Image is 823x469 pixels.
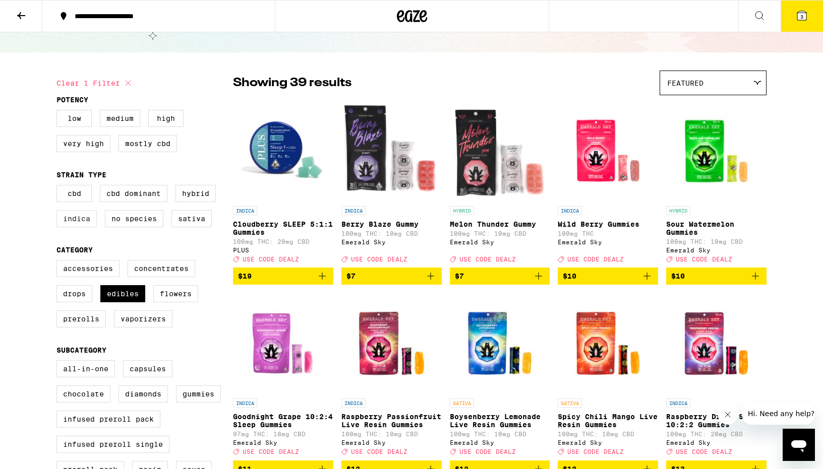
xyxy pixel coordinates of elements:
[459,256,516,262] span: USE CODE DEALZ
[175,185,216,202] label: Hybrid
[567,449,624,455] span: USE CODE DEALZ
[238,272,252,280] span: $19
[742,403,815,425] iframe: Message from company
[341,230,442,237] p: 100mg THC: 10mg CBD
[567,256,624,262] span: USE CODE DEALZ
[667,79,703,87] span: Featured
[56,346,106,354] legend: Subcategory
[558,239,658,245] div: Emerald Sky
[666,293,767,393] img: Emerald Sky - Raspberry Dream Sleep 10:2:2 Gummies
[119,385,168,403] label: Diamonds
[718,405,738,425] iframe: Close message
[450,413,550,429] p: Boysenberry Lemonade Live Resin Gummies
[153,285,198,302] label: Flowers
[171,210,212,227] label: Sativa
[100,110,140,127] label: Medium
[455,272,464,280] span: $7
[666,100,767,267] a: Open page for Sour Watermelon Gummies from Emerald Sky
[233,238,333,245] p: 100mg THC: 20mg CBD
[56,260,120,277] label: Accessories
[233,413,333,429] p: Goodnight Grape 10:2:4 Sleep Gummies
[341,293,442,393] img: Emerald Sky - Raspberry Passionfruit Live Resin Gummies
[666,413,767,429] p: Raspberry Dream Sleep 10:2:2 Gummies
[800,14,803,20] span: 3
[666,206,690,215] p: HYBRID
[450,431,550,437] p: 100mg THC: 10mg CBD
[666,293,767,460] a: Open page for Raspberry Dream Sleep 10:2:2 Gummies from Emerald Sky
[56,96,88,104] legend: Potency
[233,75,351,92] p: Showing 39 results
[341,100,442,267] a: Open page for Berry Blaze Gummy from Emerald Sky
[243,256,299,262] span: USE CODE DEALZ
[450,206,474,215] p: HYBRID
[558,100,658,201] img: Emerald Sky - Wild Berry Gummies
[56,246,93,254] legend: Category
[346,272,356,280] span: $7
[351,256,407,262] span: USE CODE DEALZ
[233,220,333,236] p: Cloudberry SLEEP 5:1:1 Gummies
[114,310,172,327] label: Vaporizers
[671,272,685,280] span: $10
[56,110,92,127] label: Low
[351,449,407,455] span: USE CODE DEALZ
[558,267,658,285] button: Add to bag
[233,439,333,446] div: Emerald Sky
[56,185,92,202] label: CBD
[666,100,767,201] img: Emerald Sky - Sour Watermelon Gummies
[123,360,172,377] label: Capsules
[450,239,550,245] div: Emerald Sky
[341,293,442,460] a: Open page for Raspberry Passionfruit Live Resin Gummies from Emerald Sky
[450,267,550,285] button: Add to bag
[558,293,658,460] a: Open page for Spicy Chili Mango Live Resin Gummies from Emerald Sky
[233,398,257,408] p: INDICA
[100,285,145,302] label: Edibles
[341,100,442,201] img: Emerald Sky - Berry Blaze Gummy
[233,206,257,215] p: INDICA
[558,230,658,237] p: 100mg THC
[666,220,767,236] p: Sour Watermelon Gummies
[558,398,582,408] p: SATIVA
[341,267,442,285] button: Add to bag
[56,411,160,428] label: Infused Preroll Pack
[558,413,658,429] p: Spicy Chili Mango Live Resin Gummies
[341,220,442,228] p: Berry Blaze Gummy
[666,238,767,245] p: 100mg THC: 10mg CBD
[450,100,550,201] img: Emerald Sky - Melon Thunder Gummy
[56,310,106,327] label: Prerolls
[341,206,366,215] p: INDICA
[563,272,576,280] span: $10
[341,439,442,446] div: Emerald Sky
[233,267,333,285] button: Add to bag
[459,449,516,455] span: USE CODE DEALZ
[128,260,195,277] label: Concentrates
[558,439,658,446] div: Emerald Sky
[666,439,767,446] div: Emerald Sky
[450,439,550,446] div: Emerald Sky
[233,100,333,201] img: PLUS - Cloudberry SLEEP 5:1:1 Gummies
[450,398,474,408] p: SATIVA
[148,110,184,127] label: High
[450,293,550,393] img: Emerald Sky - Boysenberry Lemonade Live Resin Gummies
[676,256,732,262] span: USE CODE DEALZ
[56,135,110,152] label: Very High
[233,431,333,437] p: 97mg THC: 18mg CBD
[558,100,658,267] a: Open page for Wild Berry Gummies from Emerald Sky
[558,293,658,393] img: Emerald Sky - Spicy Chili Mango Live Resin Gummies
[56,436,169,453] label: Infused Preroll Single
[676,449,732,455] span: USE CODE DEALZ
[666,431,767,437] p: 100mg THC: 20mg CBD
[56,71,134,96] button: Clear 1 filter
[56,360,115,377] label: All-In-One
[450,293,550,460] a: Open page for Boysenberry Lemonade Live Resin Gummies from Emerald Sky
[666,398,690,408] p: INDICA
[233,293,333,393] img: Emerald Sky - Goodnight Grape 10:2:4 Sleep Gummies
[341,239,442,245] div: Emerald Sky
[558,206,582,215] p: INDICA
[119,135,177,152] label: Mostly CBD
[783,429,815,461] iframe: Button to launch messaging window
[100,185,167,202] label: CBD Dominant
[56,385,110,403] label: Chocolate
[341,413,442,429] p: Raspberry Passionfruit Live Resin Gummies
[176,385,221,403] label: Gummies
